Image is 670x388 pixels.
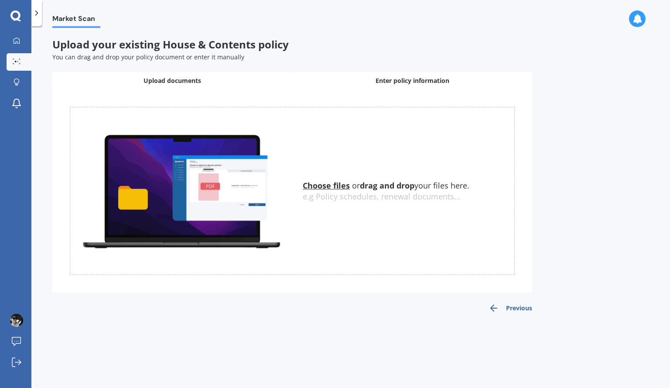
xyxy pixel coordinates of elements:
[376,76,449,85] span: Enter policy information
[303,192,514,202] div: e.g Policy schedules, renewal documents...
[489,303,532,313] button: Previous
[52,14,100,26] span: Market Scan
[144,76,201,85] span: Upload documents
[360,180,414,191] b: drag and drop
[52,53,244,61] span: You can drag and drop your policy document or enter it manually
[52,37,289,52] span: Upload your existing House & Contents policy
[303,180,350,191] u: Choose files
[303,180,469,191] span: or your files here.
[70,130,292,252] img: upload.de96410c8ce839c3fdd5.gif
[10,314,23,327] img: ACg8ocJy53H4jWr8LTE30Opa68ibs-dGF9wxPFS211bcU42QQkjN7RFm=s96-c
